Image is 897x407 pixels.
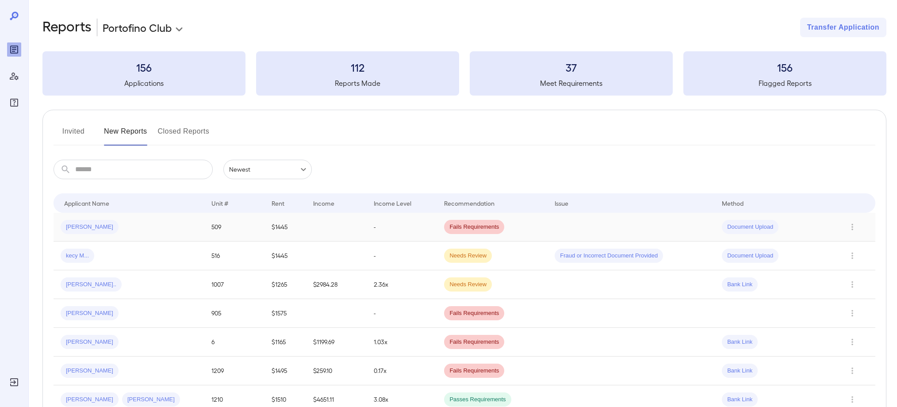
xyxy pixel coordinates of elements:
td: 2.36x [367,270,437,299]
h5: Applications [42,78,245,88]
button: Invited [54,124,93,146]
span: Fraud or Incorrect Document Provided [555,252,663,260]
span: Needs Review [444,252,492,260]
button: Row Actions [845,220,859,234]
span: [PERSON_NAME] [61,309,119,318]
td: 516 [204,242,264,270]
h3: 156 [42,60,245,74]
button: Row Actions [845,249,859,263]
td: $1445 [264,213,306,242]
div: Income Level [374,198,411,208]
span: Needs Review [444,280,492,289]
button: Row Actions [845,277,859,292]
div: Rent [272,198,286,208]
span: Fails Requirements [444,367,504,375]
h5: Flagged Reports [683,78,886,88]
td: $1495 [264,357,306,385]
td: 1.03x [367,328,437,357]
td: - [367,299,437,328]
span: [PERSON_NAME] [61,223,119,231]
div: Reports [7,42,21,57]
span: Fails Requirements [444,223,504,231]
span: Bank Link [722,395,758,404]
button: Transfer Application [800,18,886,37]
span: [PERSON_NAME] [61,395,119,404]
span: Document Upload [722,252,778,260]
div: Newest [223,160,312,179]
h3: 37 [470,60,673,74]
span: [PERSON_NAME] [61,338,119,346]
p: Portofino Club [103,20,172,35]
span: Passes Requirements [444,395,511,404]
div: Recommendation [444,198,494,208]
button: Row Actions [845,335,859,349]
h5: Reports Made [256,78,459,88]
td: - [367,242,437,270]
div: Income [313,198,334,208]
td: $1445 [264,242,306,270]
div: Log Out [7,375,21,389]
h3: 112 [256,60,459,74]
td: 509 [204,213,264,242]
td: $1265 [264,270,306,299]
span: [PERSON_NAME] [122,395,180,404]
td: $259.10 [306,357,366,385]
button: Row Actions [845,392,859,407]
td: $1199.69 [306,328,366,357]
td: 6 [204,328,264,357]
button: Row Actions [845,364,859,378]
div: Manage Users [7,69,21,83]
button: Closed Reports [158,124,210,146]
td: 1209 [204,357,264,385]
button: Row Actions [845,306,859,320]
td: 905 [204,299,264,328]
div: Method [722,198,744,208]
span: kecy M... [61,252,94,260]
span: Fails Requirements [444,309,504,318]
span: Bank Link [722,280,758,289]
span: [PERSON_NAME].. [61,280,122,289]
div: Applicant Name [64,198,109,208]
button: New Reports [104,124,147,146]
div: Issue [555,198,569,208]
div: FAQ [7,96,21,110]
span: Bank Link [722,367,758,375]
td: 0.17x [367,357,437,385]
td: $1575 [264,299,306,328]
span: Document Upload [722,223,778,231]
span: Fails Requirements [444,338,504,346]
td: - [367,213,437,242]
span: Bank Link [722,338,758,346]
summary: 156Applications112Reports Made37Meet Requirements156Flagged Reports [42,51,886,96]
td: 1007 [204,270,264,299]
td: $2984.28 [306,270,366,299]
h3: 156 [683,60,886,74]
h2: Reports [42,18,92,37]
td: $1165 [264,328,306,357]
h5: Meet Requirements [470,78,673,88]
span: [PERSON_NAME] [61,367,119,375]
div: Unit # [211,198,228,208]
